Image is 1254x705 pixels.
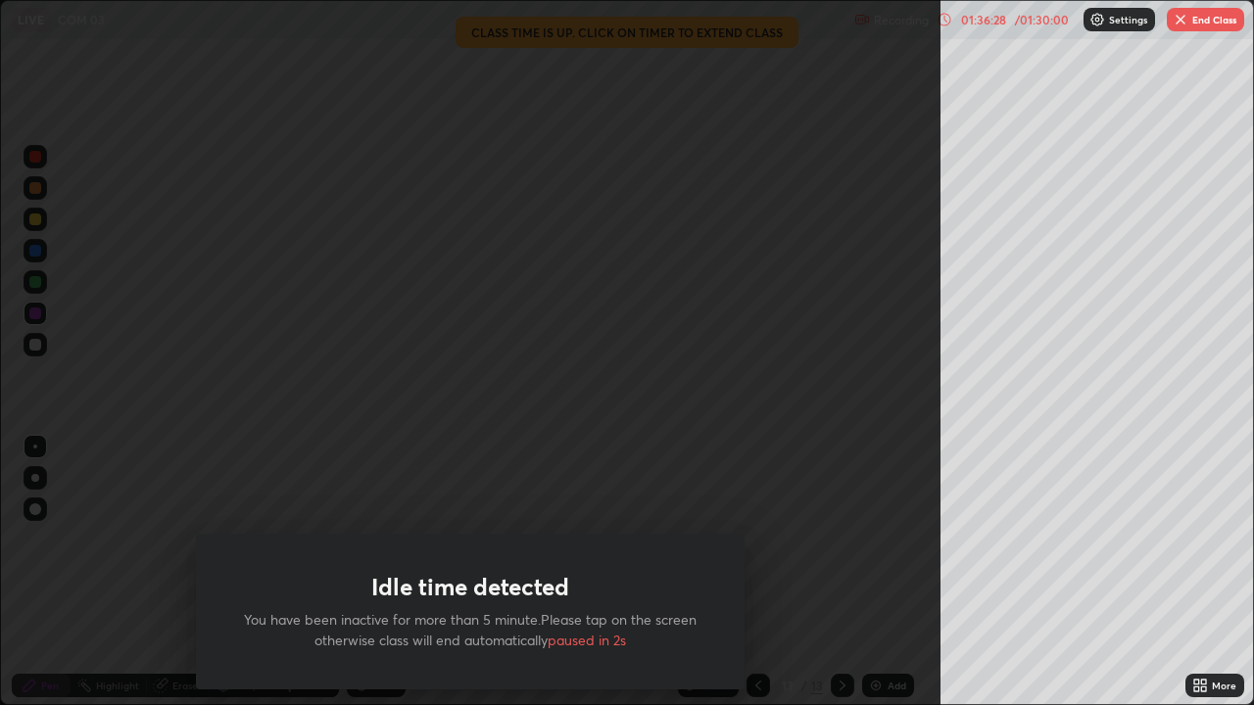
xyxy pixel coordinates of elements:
h1: Idle time detected [371,573,569,601]
div: More [1212,681,1236,690]
button: End Class [1167,8,1244,31]
div: 01:36:28 [956,14,1011,25]
img: end-class-cross [1173,12,1188,27]
img: class-settings-icons [1089,12,1105,27]
span: paused in 2s [548,631,626,649]
p: Settings [1109,15,1147,24]
p: You have been inactive for more than 5 minute.Please tap on the screen otherwise class will end a... [243,609,698,650]
div: / 01:30:00 [1011,14,1072,25]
